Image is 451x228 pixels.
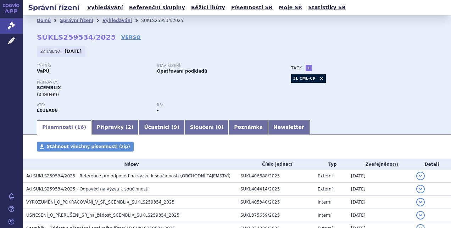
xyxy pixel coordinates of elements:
a: + [306,65,312,71]
p: Typ SŘ: [37,64,150,68]
p: Stav řízení: [157,64,269,68]
span: SCEMBLIX [37,85,61,90]
a: Newsletter [268,120,310,135]
strong: - [157,108,158,113]
a: Stáhnout všechny písemnosti (zip) [37,142,134,152]
span: Externí [318,187,333,192]
strong: ASCIMINIB [37,108,58,113]
span: (2 balení) [37,92,59,97]
strong: Opatřování podkladů [157,69,207,74]
td: [DATE] [347,183,413,196]
a: Písemnosti SŘ [229,3,275,12]
h3: Tagy [291,64,302,72]
th: Číslo jednací [237,159,314,170]
span: 16 [77,124,84,130]
td: [DATE] [347,170,413,183]
a: VERSO [121,34,141,41]
a: Moje SŘ [277,3,304,12]
td: SUKL406688/2025 [237,170,314,183]
strong: [DATE] [65,49,82,54]
th: Název [23,159,237,170]
a: Statistiky SŘ [306,3,348,12]
a: Referenční skupiny [127,3,187,12]
button: detail [416,211,425,220]
td: SUKL375659/2025 [237,209,314,222]
a: Běžící lhůty [189,3,227,12]
td: SUKL404414/2025 [237,183,314,196]
button: detail [416,172,425,180]
th: Typ [314,159,347,170]
strong: VaPÚ [37,69,49,74]
span: 0 [218,124,221,130]
button: detail [416,198,425,206]
span: Ad SUKLS259534/2025 - Odpověď na výzvu k součinnosti [26,187,149,192]
a: Účastníci (9) [139,120,184,135]
a: Poznámka [229,120,268,135]
a: Domů [37,18,51,23]
a: Písemnosti (16) [37,120,91,135]
span: Externí [318,173,333,178]
span: Stáhnout všechny písemnosti (zip) [47,144,130,149]
td: SUKL405340/2025 [237,196,314,209]
p: ATC: [37,103,150,107]
a: Přípravky (2) [91,120,139,135]
td: [DATE] [347,209,413,222]
a: Vyhledávání [85,3,125,12]
th: Zveřejněno [347,159,413,170]
abbr: (?) [392,162,398,167]
li: SUKLS259534/2025 [141,15,193,26]
span: 9 [174,124,177,130]
span: Ad SUKLS259534/2025 - Reference pro odpověď na výzvu k součinnosti (OBCHODNÍ TAJEMSTVÍ) [26,173,230,178]
th: Detail [413,159,451,170]
span: Interní [318,200,332,205]
span: VYROZUMĚNÍ_O_POKRAČOVÁNÍ_V_SŘ_SCEMBLIX_SUKLS259354_2025 [26,200,174,205]
p: Přípravky: [37,80,277,85]
button: detail [416,185,425,193]
a: Správní řízení [60,18,93,23]
a: 3L CML-CP [291,74,317,83]
a: Sloučení (0) [185,120,229,135]
span: USNESENÍ_O_PŘERUŠENÍ_SŘ_na_žádost_SCEMBLIX_SUKLS259354_2025 [26,213,179,218]
td: [DATE] [347,196,413,209]
h2: Správní řízení [23,2,85,12]
span: 2 [128,124,131,130]
a: Vyhledávání [102,18,132,23]
span: Zahájeno: [40,49,63,54]
span: Interní [318,213,332,218]
p: RS: [157,103,269,107]
strong: SUKLS259534/2025 [37,33,116,41]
